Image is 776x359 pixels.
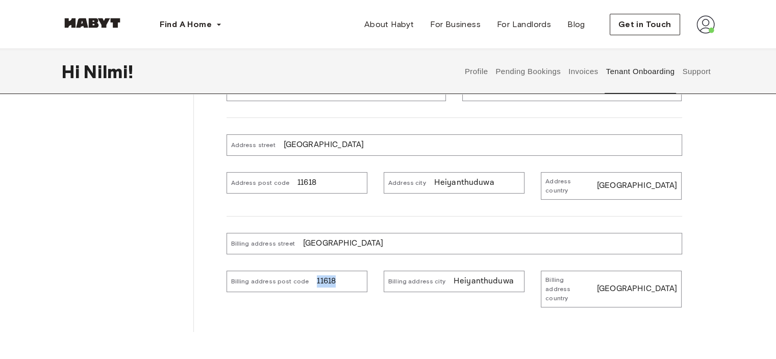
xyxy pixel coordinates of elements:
[618,18,671,31] span: Get in Touch
[463,49,489,94] button: Profile
[567,18,585,31] span: Blog
[84,61,133,82] span: Nilmi !
[430,18,481,31] span: For Business
[605,49,676,94] button: Tenant Onboarding
[317,275,336,288] p: 11618
[388,178,426,187] span: Address city
[356,14,422,35] a: About Habyt
[62,18,123,28] img: Habyt
[231,239,295,248] span: Billing address street
[559,14,593,35] a: Blog
[422,14,489,35] a: For Business
[152,14,230,35] button: Find A Home
[545,177,589,195] span: Address country
[489,14,559,35] a: For Landlords
[567,49,599,94] button: Invoices
[364,18,414,31] span: About Habyt
[681,49,712,94] button: Support
[545,275,589,303] span: Billing address country
[610,14,680,35] button: Get in Touch
[284,139,364,151] p: [GEOGRAPHIC_DATA]
[597,283,678,295] p: [GEOGRAPHIC_DATA]
[454,275,514,288] p: Heiyanthuduwa
[597,180,678,192] p: [GEOGRAPHIC_DATA]
[231,178,290,187] span: Address post code
[231,277,309,286] span: Billing address post code
[297,177,316,189] p: 11618
[497,18,551,31] span: For Landlords
[160,18,212,31] span: Find A Home
[231,140,276,150] span: Address street
[434,177,494,189] p: Heiyanthuduwa
[388,277,445,286] span: Billing address city
[696,15,715,34] img: avatar
[461,49,714,94] div: user profile tabs
[303,237,384,250] p: [GEOGRAPHIC_DATA]
[62,61,84,82] span: Hi
[494,49,562,94] button: Pending Bookings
